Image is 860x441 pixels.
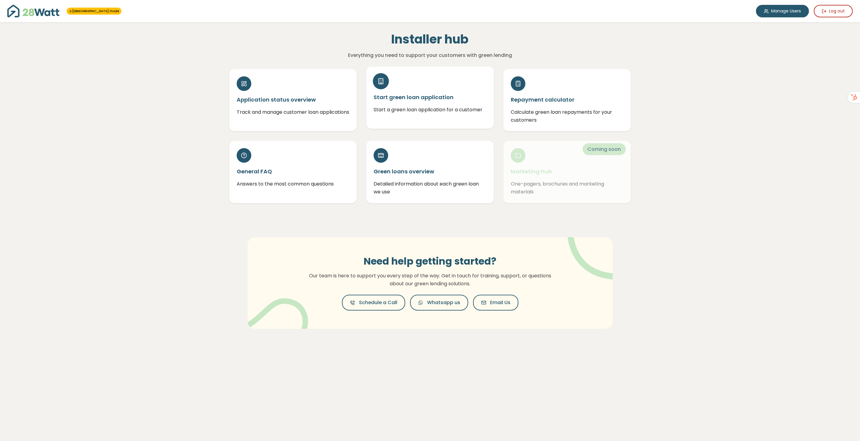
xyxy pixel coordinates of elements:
h5: General FAQ [237,168,350,175]
p: Start a green loan application for a customer [374,106,486,114]
img: vector [552,220,631,280]
h5: Green loans overview [374,168,486,175]
button: Log out [814,5,853,17]
a: [DEMOGRAPHIC_DATA] mode [69,9,119,13]
span: Whatsapp us [427,299,460,306]
button: Whatsapp us [410,295,468,311]
p: One-pagers, brochures and marketing materials [511,180,624,196]
h5: Application status overview [237,96,350,103]
p: Our team is here to support you every step of the way. Get in touch for training, support, or que... [305,272,555,287]
p: Calculate green loan repayments for your customers [511,108,624,124]
button: Schedule a Call [342,295,405,311]
h1: Installer hub [298,32,562,47]
a: Manage Users [756,5,809,17]
button: Email Us [473,295,518,311]
img: vector [243,283,308,343]
p: Detailed information about each green loan we use [374,180,486,196]
h5: Marketing hub [511,168,624,175]
p: Everything you need to support your customers with green lending [298,51,562,59]
p: Track and manage customer loan applications [237,108,350,116]
p: Answers to the most common questions [237,180,350,188]
span: Email Us [490,299,510,306]
h3: Need help getting started? [305,255,555,267]
span: Schedule a Call [359,299,397,306]
h5: Start green loan application [374,93,486,101]
span: You're in 28Watt mode - full access to all features! [67,8,121,15]
h5: Repayment calculator [511,96,624,103]
span: Coming soon [583,143,626,155]
img: 28Watt [7,5,59,17]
